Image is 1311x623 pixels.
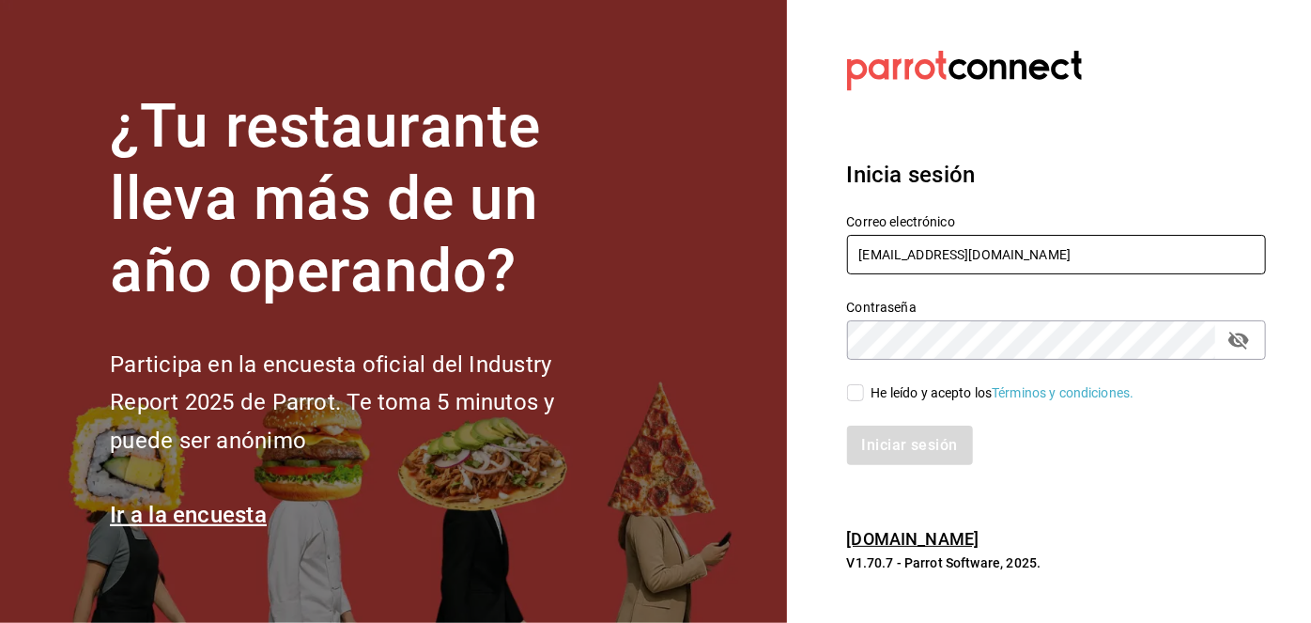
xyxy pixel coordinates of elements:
[110,91,617,307] h1: ¿Tu restaurante lleva más de un año operando?
[110,346,617,460] h2: Participa en la encuesta oficial del Industry Report 2025 de Parrot. Te toma 5 minutos y puede se...
[847,216,1267,229] label: Correo electrónico
[1223,324,1255,356] button: passwordField
[847,529,979,549] a: [DOMAIN_NAME]
[992,385,1134,400] a: Términos y condiciones.
[871,383,1134,403] div: He leído y acepto los
[110,502,267,528] a: Ir a la encuesta
[847,302,1267,315] label: Contraseña
[847,235,1267,274] input: Ingresa tu correo electrónico
[847,158,1266,192] h3: Inicia sesión
[847,553,1266,572] p: V1.70.7 - Parrot Software, 2025.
